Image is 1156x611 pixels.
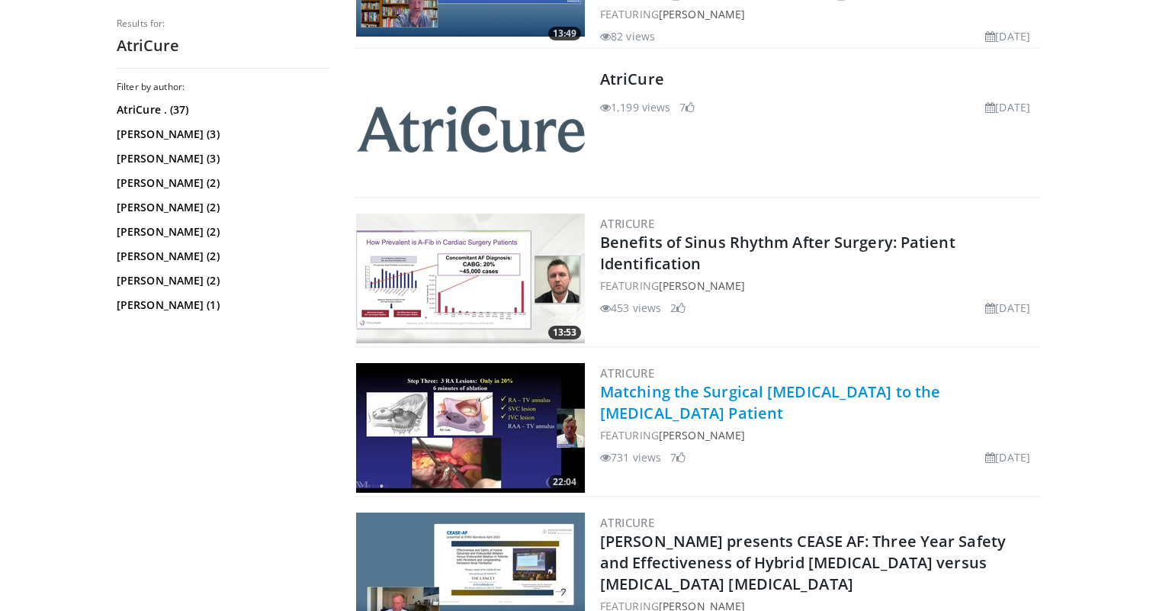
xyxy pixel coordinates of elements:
[670,449,686,465] li: 7
[117,36,330,56] h2: AtriCure
[600,381,940,423] a: Matching the Surgical [MEDICAL_DATA] to the [MEDICAL_DATA] Patient
[659,7,745,21] a: [PERSON_NAME]
[117,273,326,288] a: [PERSON_NAME] (2)
[985,449,1030,465] li: [DATE]
[117,81,330,93] h3: Filter by author:
[117,200,326,215] a: [PERSON_NAME] (2)
[985,28,1030,44] li: [DATE]
[356,214,585,343] a: 13:53
[600,99,670,115] li: 1,199 views
[600,69,664,89] a: AtriCure
[548,27,581,40] span: 13:49
[117,18,330,30] p: Results for:
[117,175,326,191] a: [PERSON_NAME] (2)
[117,102,326,117] a: AtriCure . (37)
[548,326,581,339] span: 13:53
[356,214,585,343] img: 982c273f-2ee1-4c72-ac31-fa6e97b745f7.png.300x170_q85_crop-smart_upscale.png
[117,224,326,240] a: [PERSON_NAME] (2)
[600,232,955,274] a: Benefits of Sinus Rhythm After Surgery: Patient Identification
[670,300,686,316] li: 2
[600,449,661,465] li: 731 views
[117,127,326,142] a: [PERSON_NAME] (3)
[356,363,585,493] img: 4959e17d-6213-4dae-8ad5-995a2bae0f3e.300x170_q85_crop-smart_upscale.jpg
[548,475,581,489] span: 22:04
[600,6,1036,22] div: FEATURING
[600,216,654,231] a: AtriCure
[356,106,585,153] img: AtriCure
[600,28,655,44] li: 82 views
[600,300,661,316] li: 453 views
[985,99,1030,115] li: [DATE]
[600,365,654,381] a: AtriCure
[117,151,326,166] a: [PERSON_NAME] (3)
[117,249,326,264] a: [PERSON_NAME] (2)
[600,278,1036,294] div: FEATURING
[117,297,326,313] a: [PERSON_NAME] (1)
[600,515,654,530] a: AtriCure
[679,99,695,115] li: 7
[600,427,1036,443] div: FEATURING
[659,278,745,293] a: [PERSON_NAME]
[600,531,1006,594] a: [PERSON_NAME] presents CEASE AF: Three Year Safety and Effectiveness of Hybrid [MEDICAL_DATA] ver...
[659,428,745,442] a: [PERSON_NAME]
[356,363,585,493] a: 22:04
[985,300,1030,316] li: [DATE]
